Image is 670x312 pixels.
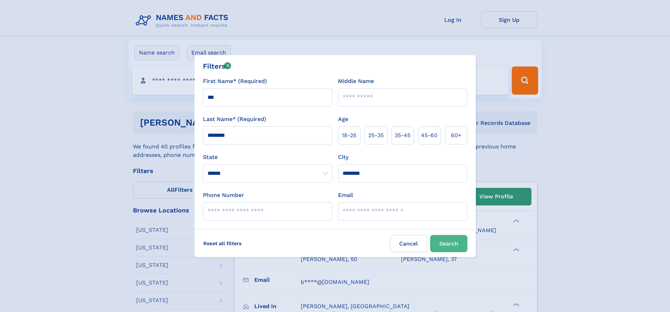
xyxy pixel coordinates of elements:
label: Last Name* (Required) [203,115,266,123]
label: State [203,153,332,161]
label: Age [338,115,348,123]
label: City [338,153,349,161]
span: 60+ [451,131,461,140]
span: 18‑25 [342,131,356,140]
label: Reset all filters [199,235,246,252]
div: Filters [203,61,231,71]
label: Email [338,191,353,199]
span: 35‑45 [395,131,410,140]
span: 25‑35 [368,131,384,140]
button: Search [430,235,467,252]
label: Middle Name [338,77,374,85]
label: Cancel [390,235,427,252]
label: First Name* (Required) [203,77,267,85]
label: Phone Number [203,191,244,199]
span: 45‑60 [421,131,438,140]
